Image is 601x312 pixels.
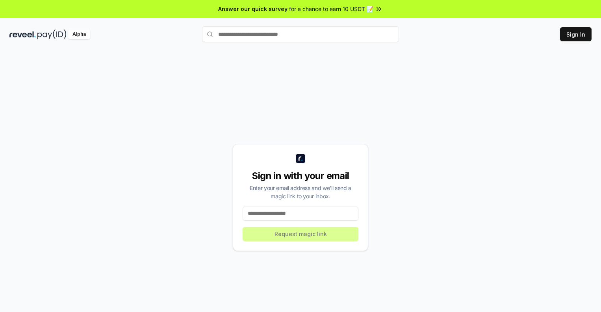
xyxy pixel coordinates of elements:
[9,30,36,39] img: reveel_dark
[218,5,288,13] span: Answer our quick survey
[243,184,358,200] div: Enter your email address and we’ll send a magic link to your inbox.
[68,30,90,39] div: Alpha
[289,5,373,13] span: for a chance to earn 10 USDT 📝
[37,30,67,39] img: pay_id
[560,27,592,41] button: Sign In
[296,154,305,163] img: logo_small
[243,170,358,182] div: Sign in with your email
